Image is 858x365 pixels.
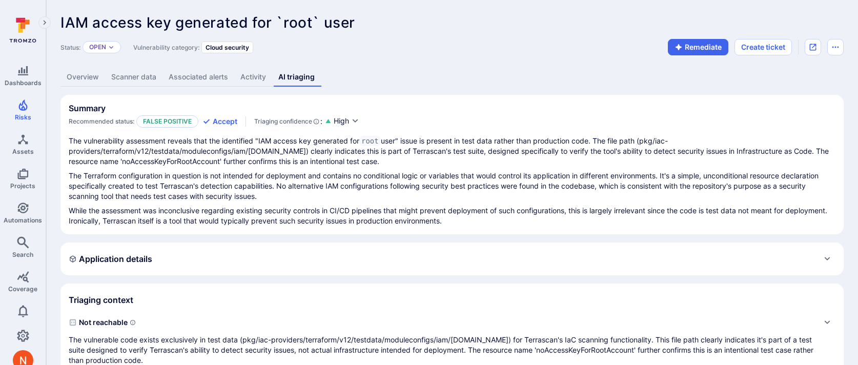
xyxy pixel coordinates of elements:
[8,285,37,293] span: Coverage
[272,68,321,87] a: AI triaging
[60,242,844,275] div: Expand
[60,44,80,51] span: Status:
[133,44,199,51] span: Vulnerability category:
[4,216,42,224] span: Automations
[136,115,198,128] p: False positive
[69,295,133,305] h2: Triaging context
[12,251,33,258] span: Search
[41,18,48,27] i: Expand navigation menu
[105,68,162,87] a: Scanner data
[202,116,237,127] button: Accept
[60,14,355,31] span: IAM access key generated for `root` user
[60,68,105,87] a: Overview
[254,116,312,127] span: Triaging confidence
[15,113,31,121] span: Risks
[69,314,815,331] span: Not reachable
[38,16,51,29] button: Expand navigation menu
[89,43,106,51] button: Open
[69,171,835,201] p: The Terraform configuration in question is not intended for deployment and contains no conditiona...
[5,79,42,87] span: Dashboards
[334,116,349,126] span: High
[69,254,152,264] h2: Application details
[234,68,272,87] a: Activity
[827,39,844,55] button: Options menu
[359,136,381,146] code: root
[734,39,792,55] button: Create ticket
[201,42,253,53] div: Cloud security
[69,206,835,226] p: While the assessment was inconclusive regarding existing security controls in CI/CD pipelines tha...
[254,116,322,127] div: :
[69,103,106,113] h2: Summary
[668,39,728,55] button: Remediate
[60,68,844,87] div: Vulnerability tabs
[108,44,114,50] button: Expand dropdown
[162,68,234,87] a: Associated alerts
[313,116,319,127] svg: AI Triaging Agent self-evaluates the confidence behind recommended status based on the depth and ...
[69,117,134,125] span: Recommended status:
[334,116,359,127] button: High
[69,136,835,167] p: The vulnerability assessment reveals that the identified "IAM access key generated for user" issu...
[130,319,136,326] svg: Indicates if a vulnerability code, component, function or a library can actually be reached or in...
[805,39,821,55] div: Open original issue
[12,148,34,155] span: Assets
[10,182,35,190] span: Projects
